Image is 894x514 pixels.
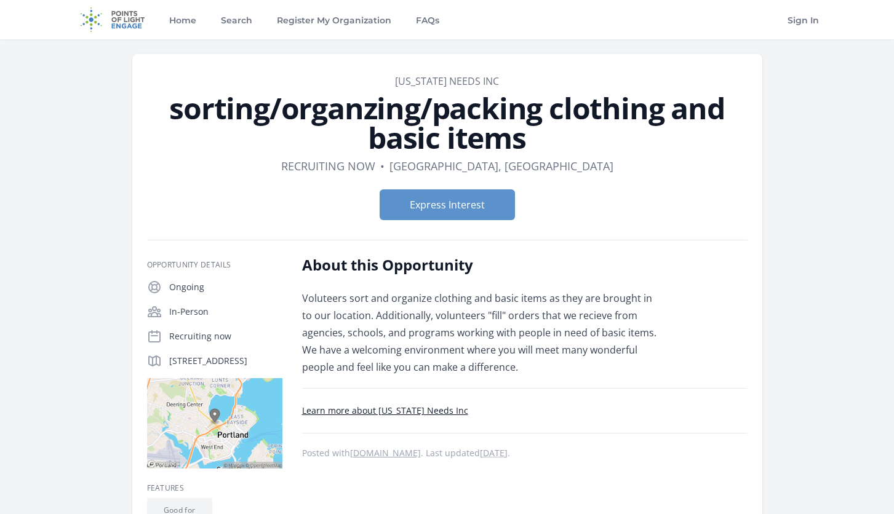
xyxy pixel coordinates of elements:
h1: sorting/organzing/packing clothing and basic items [147,93,748,152]
button: Express Interest [380,189,515,220]
p: In-Person [169,306,282,318]
img: Map [147,378,282,469]
p: Voluteers sort and organize clothing and basic items as they are brought in to our location. Addi... [302,290,662,376]
p: Posted with . Last updated . [302,448,748,458]
p: Ongoing [169,281,282,293]
h3: Opportunity Details [147,260,282,270]
a: [US_STATE] Needs Inc [395,74,499,88]
a: Learn more about [US_STATE] Needs Inc [302,405,468,416]
p: [STREET_ADDRESS] [169,355,282,367]
h2: About this Opportunity [302,255,662,275]
h3: Features [147,483,282,493]
p: Recruiting now [169,330,282,342]
abbr: Thu, Sep 11, 2025 11:25 AM [480,447,508,459]
div: • [380,157,385,175]
dd: Recruiting now [281,157,375,175]
dd: [GEOGRAPHIC_DATA], [GEOGRAPHIC_DATA] [389,157,613,175]
a: [DOMAIN_NAME] [350,447,421,459]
